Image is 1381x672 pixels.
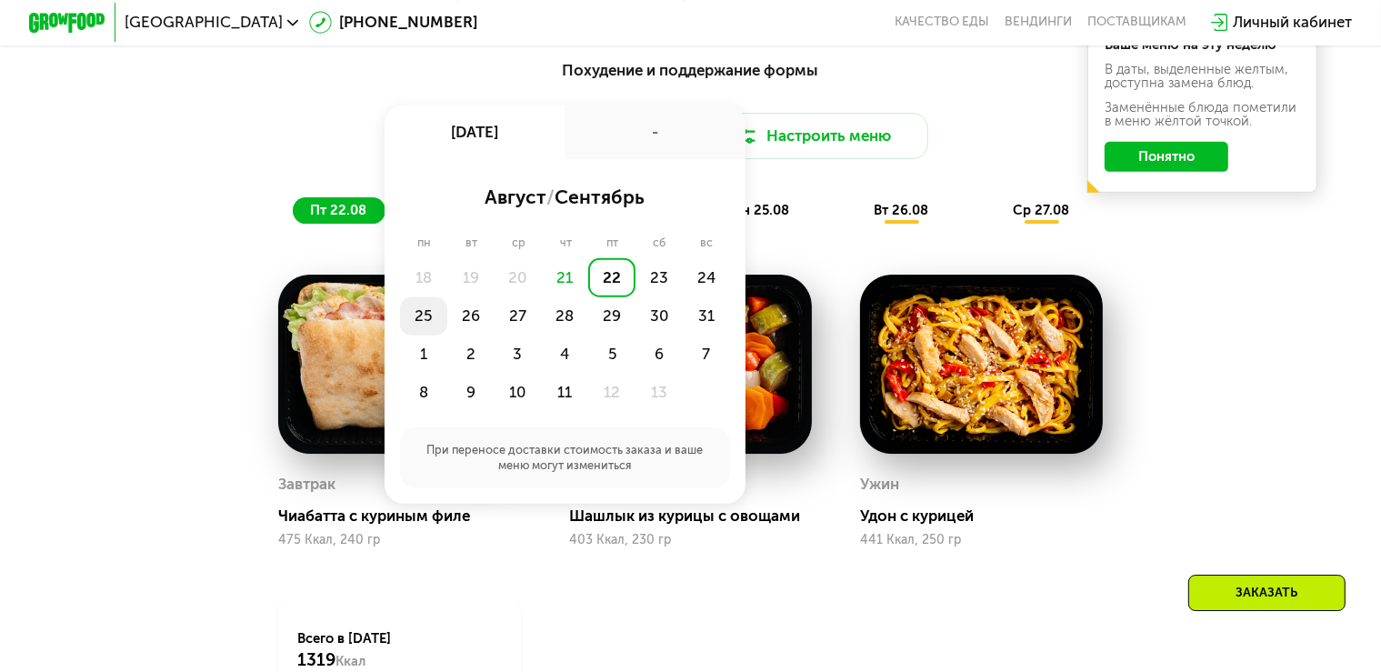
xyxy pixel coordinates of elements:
span: пт 22.08 [310,202,366,218]
div: Заменённые блюда пометили в меню жёлтой точкой. [1105,101,1300,128]
div: 19 [447,258,495,296]
div: 5 [588,336,635,374]
span: сентябрь [555,186,645,208]
div: 21 [541,258,588,296]
div: поставщикам [1087,15,1186,30]
div: пт [589,236,635,251]
div: ср [495,236,543,251]
div: 23 [635,258,683,296]
div: Шашлык из курицы с овощами [569,507,827,526]
div: Завтрак [278,470,335,499]
div: 403 Ккал, 230 гр [569,533,812,547]
button: Понятно [1105,142,1228,173]
a: [PHONE_NUMBER] [309,11,478,34]
div: 10 [495,374,542,412]
div: сб [635,236,683,251]
div: Удон с курицей [860,507,1118,526]
div: 18 [400,258,447,296]
span: пн 25.08 [732,202,789,218]
div: 27 [495,297,542,336]
div: 6 [635,336,683,374]
div: 24 [683,258,730,296]
div: [DATE] [385,105,565,159]
div: 475 Ккал, 240 гр [278,533,521,547]
div: Ужин [860,470,899,499]
div: 20 [495,258,542,296]
div: 8 [400,374,447,412]
div: Заказать [1188,575,1346,611]
button: Настроить меню [698,113,928,159]
div: вс [683,236,730,251]
div: 441 Ккал, 250 гр [860,533,1103,547]
div: При переносе доставки стоимость заказа и ваше меню могут измениться [400,427,730,488]
div: Всего в [DATE] [297,629,502,671]
span: ср 27.08 [1013,202,1069,218]
div: чт [543,236,589,251]
span: [GEOGRAPHIC_DATA] [125,15,283,30]
span: / [546,186,555,208]
div: 4 [541,336,588,374]
div: 31 [683,297,730,336]
div: - [565,105,745,159]
div: 22 [588,258,635,296]
div: 26 [447,297,495,336]
div: 7 [683,336,730,374]
a: Качество еды [895,15,989,30]
div: Похудение и поддержание формы [123,58,1258,82]
div: 1 [400,336,447,374]
div: 28 [541,297,588,336]
div: 3 [495,336,542,374]
div: 2 [447,336,495,374]
span: август [485,186,546,208]
span: Ккал [335,653,365,669]
span: 1319 [297,649,335,670]
div: 11 [541,374,588,412]
span: вт 26.08 [874,202,928,218]
div: 30 [635,297,683,336]
div: пн [400,236,448,251]
div: Чиабатта с куриным филе [278,507,536,526]
div: 25 [400,297,447,336]
div: Личный кабинет [1233,11,1352,34]
div: В даты, выделенные желтым, доступна замена блюд. [1105,63,1300,90]
a: Вендинги [1005,15,1072,30]
div: 13 [635,374,683,412]
div: 29 [588,297,635,336]
div: вт [448,236,495,251]
div: Ваше меню на эту неделю [1105,38,1300,52]
div: 9 [447,374,495,412]
div: 12 [588,374,635,412]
